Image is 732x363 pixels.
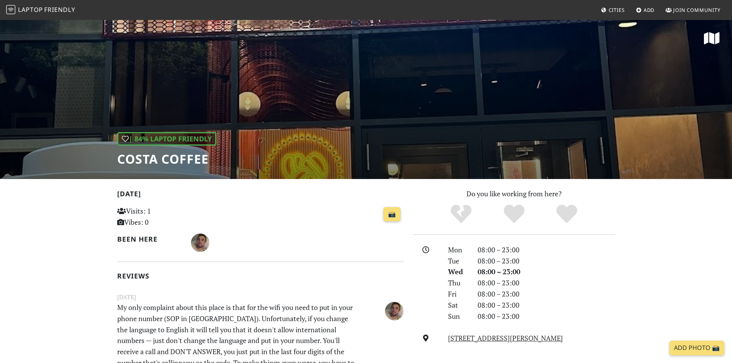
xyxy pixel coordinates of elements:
[473,255,620,267] div: 08:00 – 23:00
[117,190,404,201] h2: [DATE]
[44,5,75,14] span: Friendly
[443,244,473,255] div: Mon
[669,341,724,355] a: Add Photo 📸
[413,188,615,199] p: Do you like working from here?
[609,7,625,13] span: Cities
[113,292,408,302] small: [DATE]
[117,272,404,280] h2: Reviews
[117,235,182,243] h2: Been here
[6,3,75,17] a: LaptopFriendly LaptopFriendly
[644,7,655,13] span: Add
[448,333,563,343] a: [STREET_ADDRESS][PERSON_NAME]
[473,311,620,322] div: 08:00 – 23:00
[473,277,620,288] div: 08:00 – 23:00
[18,5,43,14] span: Laptop
[673,7,720,13] span: Join Community
[385,302,403,320] img: 3840-kirk.jpg
[117,206,207,228] p: Visits: 1 Vibes: 0
[383,207,400,222] a: 📸
[117,152,216,166] h1: Costa Coffee
[443,288,473,300] div: Fri
[443,255,473,267] div: Tue
[473,266,620,277] div: 08:00 – 23:00
[385,305,403,315] span: Kirk Goddard
[443,300,473,311] div: Sat
[6,5,15,14] img: LaptopFriendly
[473,288,620,300] div: 08:00 – 23:00
[117,132,216,146] div: | 84% Laptop Friendly
[473,300,620,311] div: 08:00 – 23:00
[443,266,473,277] div: Wed
[443,311,473,322] div: Sun
[435,204,488,225] div: No
[488,204,541,225] div: Yes
[662,3,724,17] a: Join Community
[598,3,628,17] a: Cities
[191,234,209,252] img: 3840-kirk.jpg
[191,237,209,247] span: Kirk Goddard
[540,204,593,225] div: Definitely!
[633,3,658,17] a: Add
[473,244,620,255] div: 08:00 – 23:00
[443,277,473,288] div: Thu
